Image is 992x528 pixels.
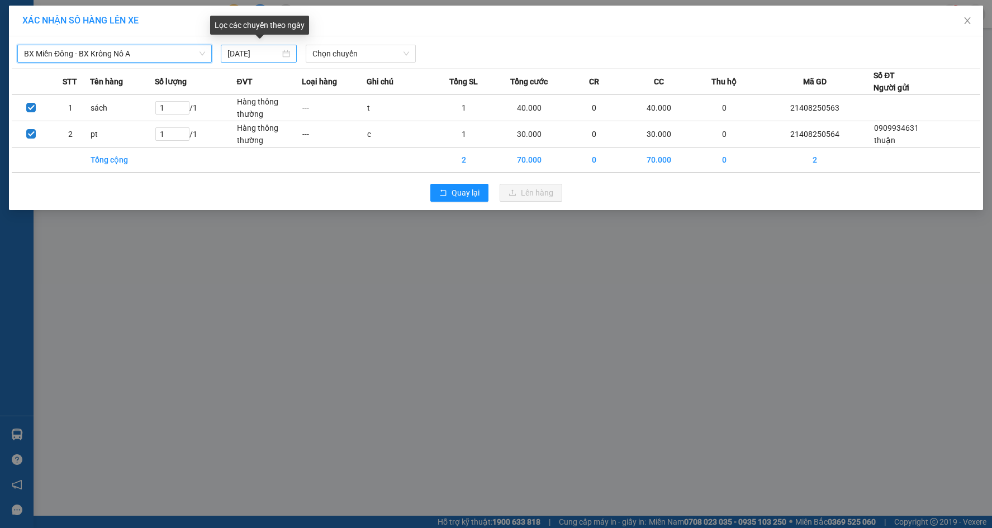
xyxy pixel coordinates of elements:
[711,75,737,88] span: Thu hộ
[431,148,496,173] td: 2
[874,123,919,132] span: 0909934631
[367,75,393,88] span: Ghi chú
[452,187,480,199] span: Quay lại
[367,95,431,121] td: t
[155,121,237,148] td: / 1
[963,16,972,25] span: close
[497,95,562,121] td: 40.000
[227,47,280,60] input: 12/08/2025
[626,121,691,148] td: 30.000
[302,121,367,148] td: ---
[90,148,155,173] td: Tổng cộng
[236,75,252,88] span: ĐVT
[51,121,90,148] td: 2
[22,15,139,26] span: XÁC NHẬN SỐ HÀNG LÊN XE
[562,121,626,148] td: 0
[757,121,874,148] td: 21408250564
[589,75,599,88] span: CR
[439,189,447,198] span: rollback
[691,121,756,148] td: 0
[90,121,155,148] td: pt
[626,95,691,121] td: 40.000
[497,148,562,173] td: 70.000
[757,148,874,173] td: 2
[236,95,301,121] td: Hàng thông thường
[691,148,756,173] td: 0
[497,121,562,148] td: 30.000
[63,75,77,88] span: STT
[562,95,626,121] td: 0
[874,136,895,145] span: thuận
[367,121,431,148] td: c
[431,121,496,148] td: 1
[757,95,874,121] td: 21408250563
[654,75,664,88] span: CC
[431,95,496,121] td: 1
[90,95,155,121] td: sách
[155,75,187,88] span: Số lượng
[500,184,562,202] button: uploadLên hàng
[874,69,909,94] div: Số ĐT Người gửi
[952,6,983,37] button: Close
[236,121,301,148] td: Hàng thông thường
[51,95,90,121] td: 1
[302,95,367,121] td: ---
[155,95,237,121] td: / 1
[90,75,123,88] span: Tên hàng
[803,75,827,88] span: Mã GD
[24,45,205,62] span: BX Miền Đông - BX Krông Nô A
[510,75,548,88] span: Tổng cước
[449,75,478,88] span: Tổng SL
[562,148,626,173] td: 0
[626,148,691,173] td: 70.000
[210,16,309,35] div: Lọc các chuyến theo ngày
[691,95,756,121] td: 0
[312,45,409,62] span: Chọn chuyến
[430,184,488,202] button: rollbackQuay lại
[302,75,337,88] span: Loại hàng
